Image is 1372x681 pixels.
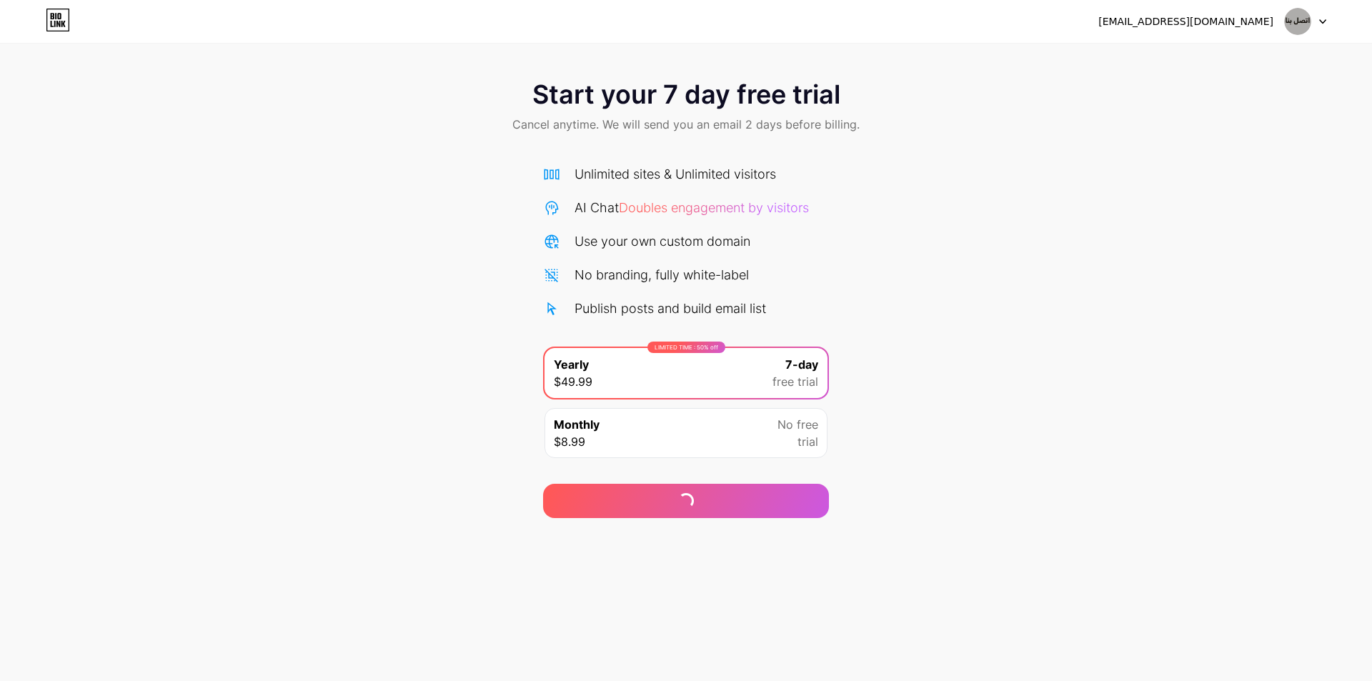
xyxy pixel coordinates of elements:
[554,433,585,450] span: $8.99
[1098,14,1273,29] div: [EMAIL_ADDRESS][DOMAIN_NAME]
[575,198,809,217] div: AI Chat
[1284,8,1311,35] img: al haraz dammam
[647,342,725,353] div: LIMITED TIME : 50% off
[554,356,589,373] span: Yearly
[772,373,818,390] span: free trial
[575,265,749,284] div: No branding, fully white-label
[777,416,818,433] span: No free
[532,80,840,109] span: Start your 7 day free trial
[785,356,818,373] span: 7-day
[619,200,809,215] span: Doubles engagement by visitors
[554,416,600,433] span: Monthly
[575,232,750,251] div: Use your own custom domain
[575,164,776,184] div: Unlimited sites & Unlimited visitors
[512,116,860,133] span: Cancel anytime. We will send you an email 2 days before billing.
[575,299,766,318] div: Publish posts and build email list
[554,373,592,390] span: $49.99
[797,433,818,450] span: trial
